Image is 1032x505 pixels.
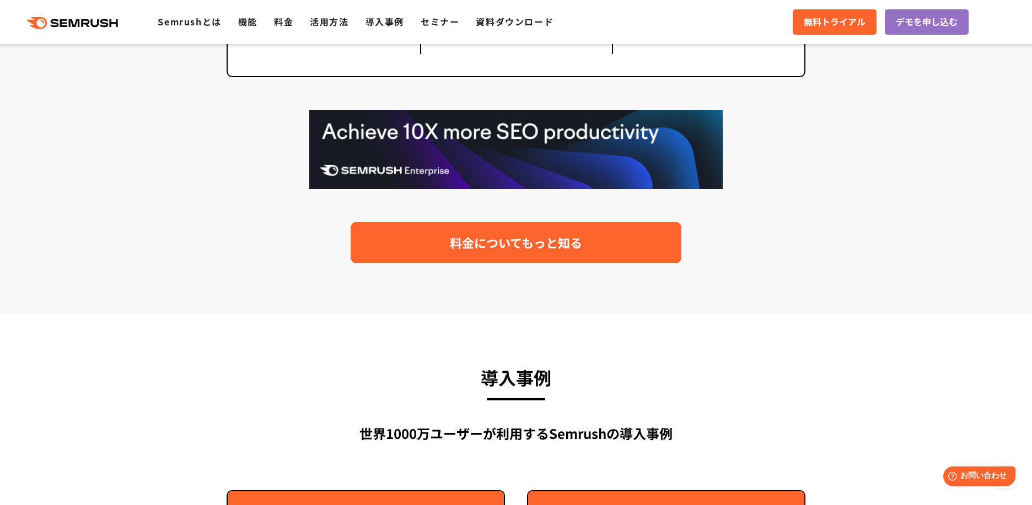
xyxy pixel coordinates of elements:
a: 活用方法 [310,15,348,28]
a: 無料トライアル [793,9,877,35]
a: デモを申し込む [885,9,969,35]
span: 無料トライアル [804,15,866,29]
a: 資料ダウンロード [476,15,553,28]
a: 料金についてもっと知る [351,222,681,263]
h3: 導入事例 [227,362,805,392]
iframe: Help widget launcher [934,462,1020,493]
a: セミナー [421,15,459,28]
a: Semrushとは [158,15,221,28]
a: 料金 [274,15,293,28]
span: 料金についてもっと知る [450,233,582,252]
a: 機能 [238,15,257,28]
div: 世界1000万ユーザーが利用する Semrushの導入事例 [227,423,805,443]
a: 導入事例 [365,15,404,28]
span: デモを申し込む [896,15,958,29]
